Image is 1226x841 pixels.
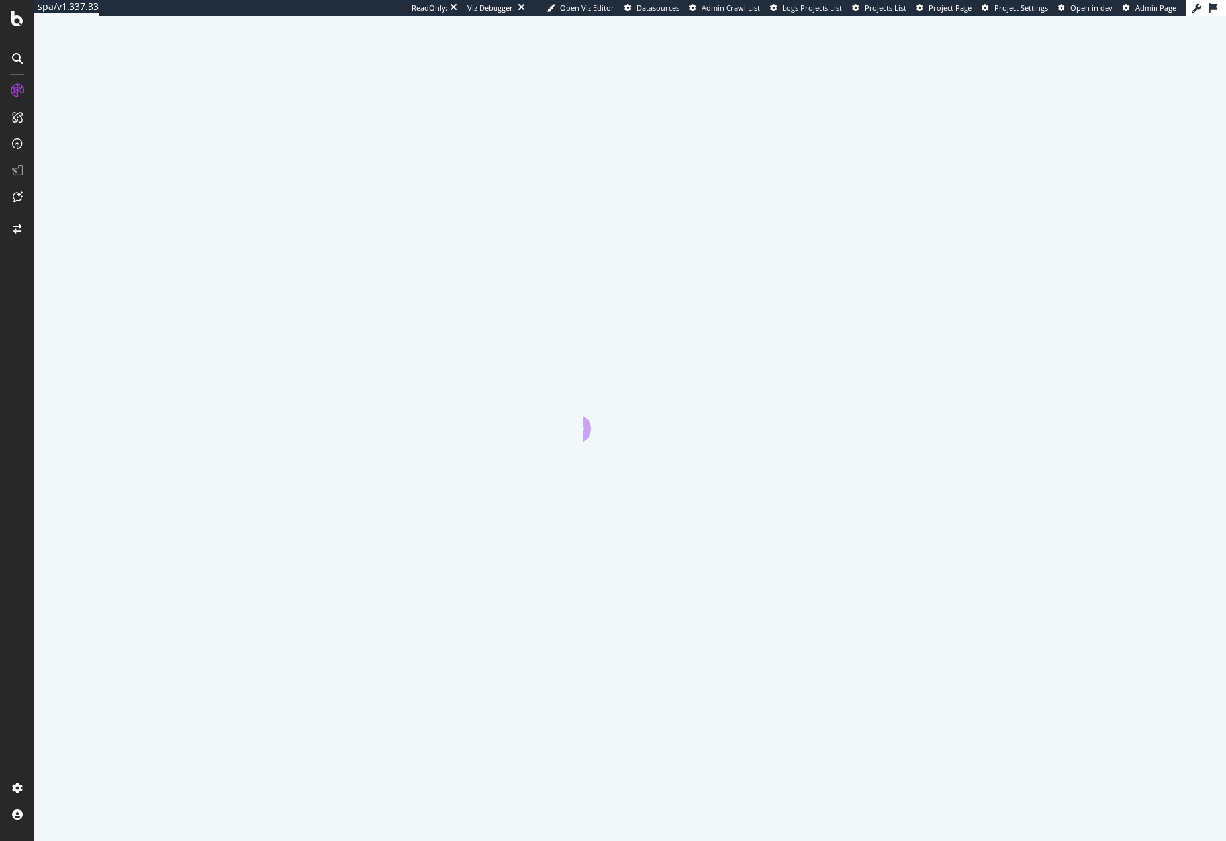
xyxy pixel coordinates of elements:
[583,394,678,442] div: animation
[1135,3,1176,13] span: Admin Page
[689,3,760,13] a: Admin Crawl List
[782,3,842,13] span: Logs Projects List
[702,3,760,13] span: Admin Crawl List
[1123,3,1176,13] a: Admin Page
[852,3,906,13] a: Projects List
[916,3,972,13] a: Project Page
[865,3,906,13] span: Projects List
[467,3,515,13] div: Viz Debugger:
[412,3,448,13] div: ReadOnly:
[624,3,679,13] a: Datasources
[929,3,972,13] span: Project Page
[547,3,614,13] a: Open Viz Editor
[637,3,679,13] span: Datasources
[770,3,842,13] a: Logs Projects List
[560,3,614,13] span: Open Viz Editor
[982,3,1048,13] a: Project Settings
[994,3,1048,13] span: Project Settings
[1070,3,1113,13] span: Open in dev
[1058,3,1113,13] a: Open in dev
